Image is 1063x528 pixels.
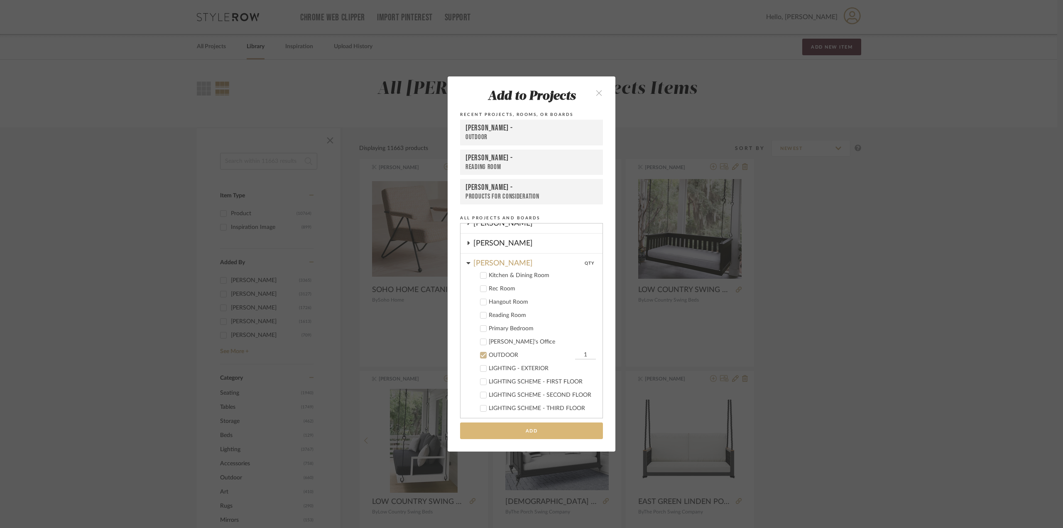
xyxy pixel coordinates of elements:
[489,325,596,332] div: Primary Bedroom
[489,339,596,346] div: [PERSON_NAME]'s Office
[473,214,603,233] div: [PERSON_NAME]
[489,285,596,292] div: Rec Room
[473,254,585,268] div: [PERSON_NAME]
[585,254,594,268] div: QTY
[489,272,596,279] div: Kitchen & Dining Room
[575,351,596,359] input: OUTDOOR
[489,365,596,372] div: LIGHTING - EXTERIOR
[460,90,603,104] div: Add to Projects
[460,214,603,222] div: All Projects and Boards
[465,163,598,171] div: Reading Room
[489,312,596,319] div: Reading Room
[465,153,598,163] div: [PERSON_NAME] -
[489,352,573,359] div: OUTDOOR
[460,111,603,118] div: Recent Projects, Rooms, or Boards
[465,192,598,201] div: Products for Consideration
[489,378,596,386] div: LIGHTING SCHEME - FIRST FLOOR
[465,133,598,142] div: OUTDOOR
[587,84,611,101] button: close
[465,123,598,133] div: [PERSON_NAME] -
[489,299,596,306] div: Hangout Room
[465,183,598,192] div: [PERSON_NAME] -
[489,392,596,399] div: LIGHTING SCHEME - SECOND FLOOR
[489,405,596,412] div: LIGHTING SCHEME - THIRD FLOOR
[473,234,603,253] div: [PERSON_NAME]
[460,422,603,440] button: Add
